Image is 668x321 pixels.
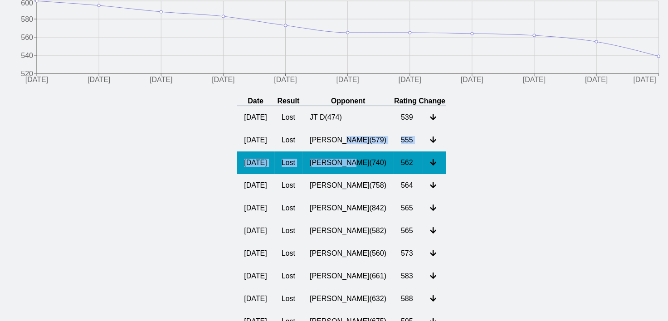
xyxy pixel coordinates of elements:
tspan: [DATE] [336,76,359,84]
td: 573 [394,242,423,265]
tspan: [DATE] [274,76,297,84]
tspan: 580 [21,15,33,23]
tspan: [DATE] [461,76,483,84]
td: 565 [394,197,423,219]
tspan: 540 [21,52,33,59]
td: [DATE] [237,197,274,219]
td: [PERSON_NAME] ( 758 ) [302,174,394,197]
td: 564 [394,174,423,197]
tspan: 560 [21,34,33,41]
td: [PERSON_NAME] ( 740 ) [302,151,394,174]
td: 583 [394,265,423,287]
td: [DATE] [237,174,274,197]
td: [DATE] [237,242,274,265]
td: [PERSON_NAME] ( 560 ) [302,242,394,265]
td: JT D ( 474 ) [302,106,394,129]
tspan: [DATE] [212,76,234,84]
td: Lost [274,129,302,151]
th: Opponent [302,97,394,106]
td: [PERSON_NAME] ( 842 ) [302,197,394,219]
td: Lost [274,174,302,197]
td: [DATE] [237,151,274,174]
td: Lost [274,151,302,174]
th: Result [274,97,302,106]
td: [PERSON_NAME] ( 632 ) [302,287,394,310]
tspan: [DATE] [585,76,608,84]
td: [PERSON_NAME] ( 661 ) [302,265,394,287]
td: [DATE] [237,219,274,242]
td: [PERSON_NAME] ( 579 ) [302,129,394,151]
td: [DATE] [237,287,274,310]
td: Lost [274,219,302,242]
td: 565 [394,219,423,242]
td: Lost [274,197,302,219]
tspan: [DATE] [523,76,546,84]
th: Rating Change [394,97,446,106]
td: 588 [394,287,423,310]
td: Lost [274,242,302,265]
td: 539 [394,106,423,129]
td: [DATE] [237,106,274,129]
td: 555 [394,129,423,151]
tspan: [DATE] [150,76,172,84]
tspan: [DATE] [398,76,421,84]
td: 562 [394,151,423,174]
td: Lost [274,106,302,129]
td: [DATE] [237,129,274,151]
tspan: [DATE] [25,76,48,84]
tspan: 520 [21,70,33,78]
td: [PERSON_NAME] ( 582 ) [302,219,394,242]
tspan: [DATE] [88,76,110,84]
th: Date [237,97,274,106]
td: [DATE] [237,265,274,287]
td: Lost [274,265,302,287]
td: Lost [274,287,302,310]
tspan: [DATE] [633,76,656,84]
